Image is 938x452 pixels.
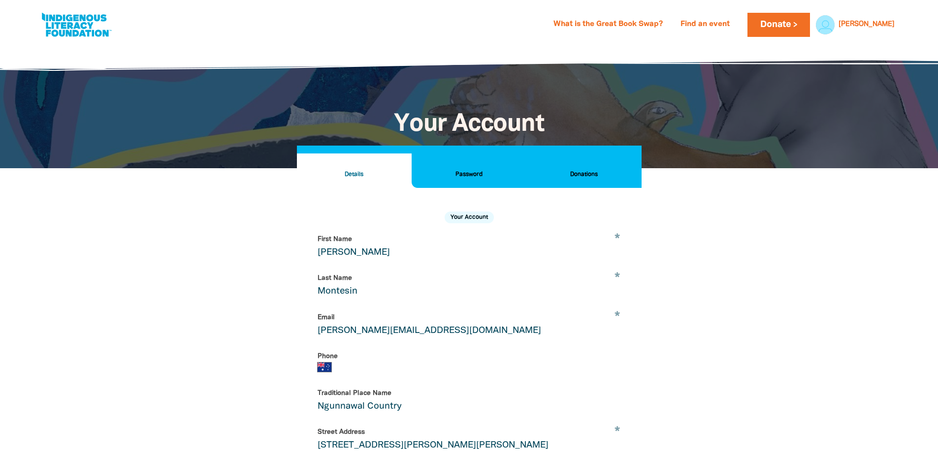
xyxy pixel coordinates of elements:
button: Donations [526,153,641,188]
span: Your Account [394,113,544,136]
h2: Details [305,169,404,180]
a: Donate [747,13,809,37]
a: [PERSON_NAME] [839,21,895,28]
a: Find an event [675,17,736,32]
a: What is the Great Book Swap? [548,17,669,32]
button: Password [412,153,526,188]
button: Details [297,153,412,188]
h2: Password [420,169,518,180]
h2: Your Account [445,211,494,223]
h2: Donations [534,169,633,180]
